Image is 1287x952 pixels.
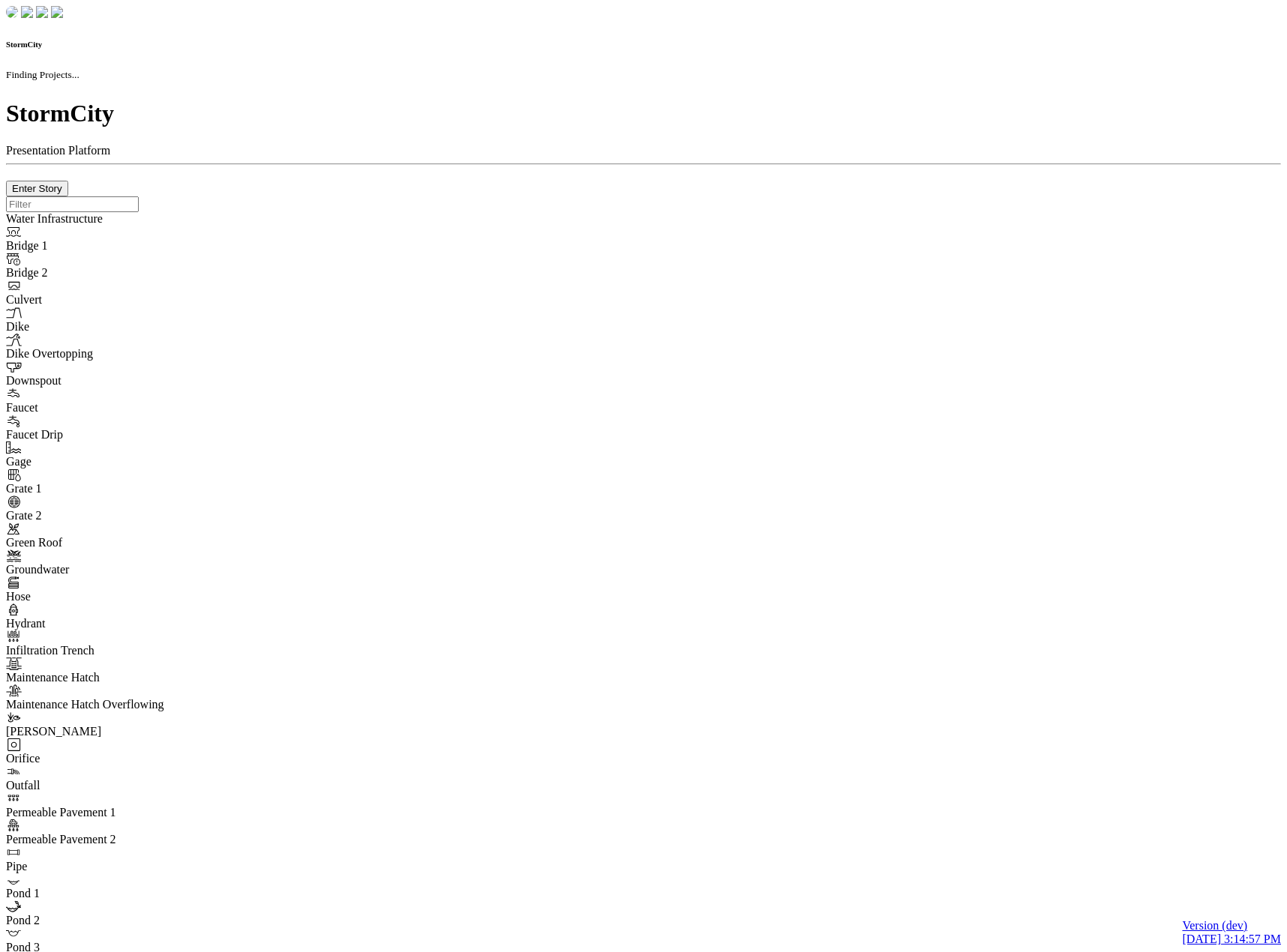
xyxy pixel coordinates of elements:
div: Pipe [6,860,210,873]
span: Presentation Platform [6,144,110,157]
div: Hydrant [6,617,210,630]
div: Permeable Pavement 2 [6,833,210,846]
small: Finding Projects... [6,69,79,80]
div: Gage [6,455,210,469]
div: Groundwater [6,563,210,576]
div: Faucet Drip [6,428,210,442]
div: Water Infrastructure [6,212,210,226]
img: chi-fish-blink.png [51,6,63,18]
div: Outfall [6,779,210,792]
img: chi-fish-down.png [6,6,18,18]
div: Bridge 1 [6,239,210,253]
img: chi-fish-up.png [36,6,48,18]
div: Faucet [6,401,210,415]
h6: StormCity [6,40,1281,49]
div: Culvert [6,293,210,307]
img: chi-fish-down.png [21,6,33,18]
div: Orifice [6,752,210,765]
button: Enter Story [6,181,68,196]
div: Bridge 2 [6,266,210,280]
div: Downspout [6,374,210,388]
div: Infiltration Trench [6,644,210,657]
a: Version (dev) [DATE] 3:14:57 PM [1182,919,1281,946]
div: Grate 1 [6,482,210,495]
div: Maintenance Hatch [6,671,210,684]
input: Filter [6,196,139,212]
div: [PERSON_NAME] [6,725,210,738]
div: Dike [6,320,210,334]
div: Hose [6,590,210,603]
div: Dike Overtopping [6,347,210,361]
div: Green Roof [6,536,210,549]
h1: StormCity [6,100,1281,127]
span: [DATE] 3:14:57 PM [1182,933,1281,945]
div: Pond 2 [6,914,210,927]
div: Maintenance Hatch Overflowing [6,698,210,711]
div: Permeable Pavement 1 [6,806,210,819]
div: Pond 1 [6,887,210,900]
div: Grate 2 [6,509,210,522]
